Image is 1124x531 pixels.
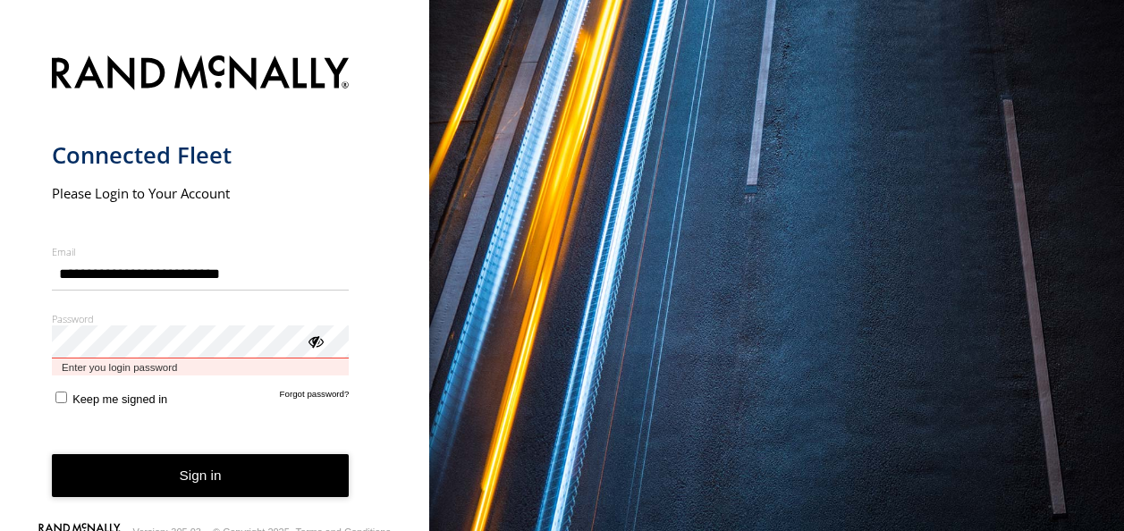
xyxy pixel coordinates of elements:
label: Email [52,245,350,258]
span: Enter you login password [52,358,350,375]
h1: Connected Fleet [52,140,350,170]
img: Rand McNally [52,52,350,97]
button: Sign in [52,454,350,498]
form: main [52,45,378,527]
h2: Please Login to Your Account [52,184,350,202]
a: Forgot password? [280,389,350,406]
input: Keep me signed in [55,392,67,403]
div: ViewPassword [306,332,324,350]
span: Keep me signed in [72,392,167,406]
label: Password [52,312,350,325]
